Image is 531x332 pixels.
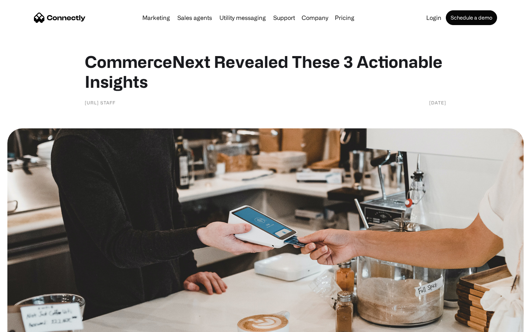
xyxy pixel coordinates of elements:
[139,15,173,21] a: Marketing
[15,319,44,329] ul: Language list
[85,99,115,106] div: [URL] Staff
[332,15,357,21] a: Pricing
[429,99,446,106] div: [DATE]
[174,15,215,21] a: Sales agents
[270,15,298,21] a: Support
[216,15,269,21] a: Utility messaging
[302,13,328,23] div: Company
[7,319,44,329] aside: Language selected: English
[446,10,497,25] a: Schedule a demo
[423,15,444,21] a: Login
[85,52,446,91] h1: CommerceNext Revealed These 3 Actionable Insights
